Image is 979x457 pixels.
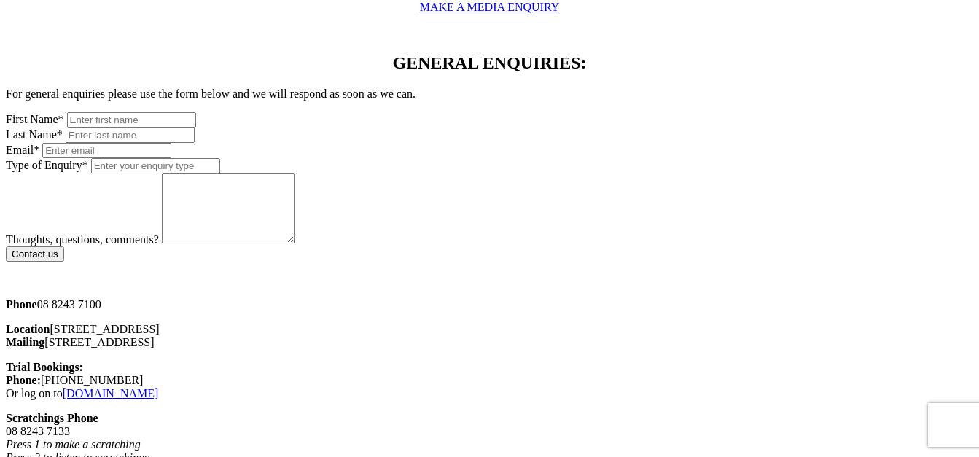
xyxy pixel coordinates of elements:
label: Type of Enquiry [6,159,88,171]
p: 08 8243 7100 [6,298,973,311]
input: Enter last name [66,128,195,143]
label: Last Name [6,128,63,141]
a: [DOMAIN_NAME] [63,387,159,399]
p: For general enquiries please use the form below and we will respond as soon as we can. [6,87,973,101]
label: Thoughts, questions, comments? [6,233,159,246]
p: [STREET_ADDRESS] [STREET_ADDRESS] [6,323,973,349]
strong: Phone [6,298,37,310]
a: MAKE A MEDIA ENQUIRY [420,1,560,13]
p: [PHONE_NUMBER] Or log on to [6,361,973,400]
strong: Scratchings Phone [6,412,98,424]
input: Contact us [6,246,64,262]
input: Enter email [42,143,171,158]
strong: Location [6,323,50,335]
span: GENERAL ENQUIRIES: [392,53,586,72]
input: Enter first name [67,112,196,128]
b: Trial Bookings: [6,361,83,373]
label: Email [6,144,42,156]
strong: Mailing [6,336,44,348]
strong: Phone: [6,374,41,386]
label: First Name [6,113,64,125]
input: Enter your enquiry type [91,158,220,173]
